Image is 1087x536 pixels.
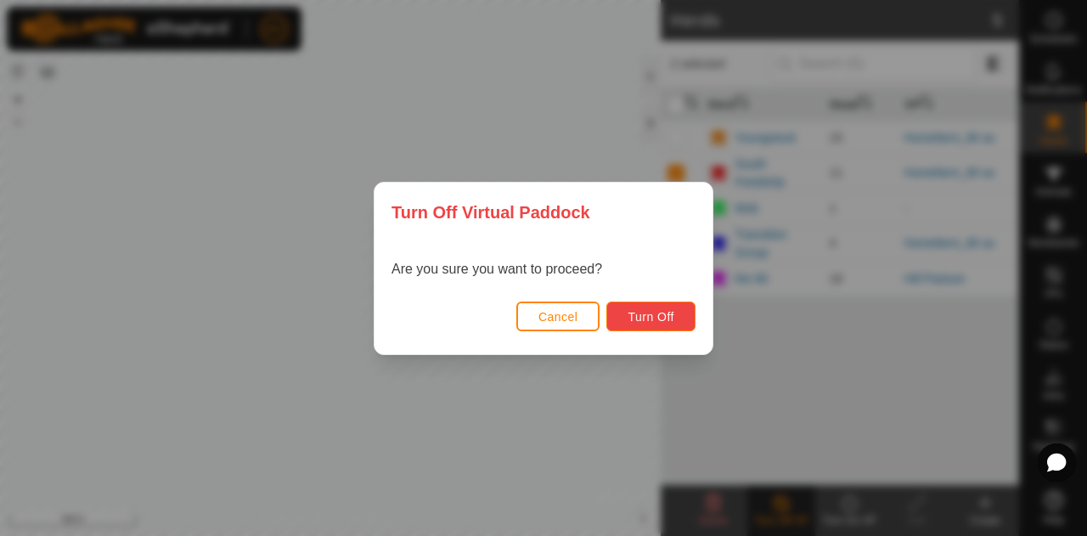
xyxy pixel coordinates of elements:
[391,259,602,279] p: Are you sure you want to proceed?
[606,302,696,331] button: Turn Off
[391,200,590,225] span: Turn Off Virtual Paddock
[538,310,578,324] span: Cancel
[628,310,674,324] span: Turn Off
[516,302,600,331] button: Cancel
